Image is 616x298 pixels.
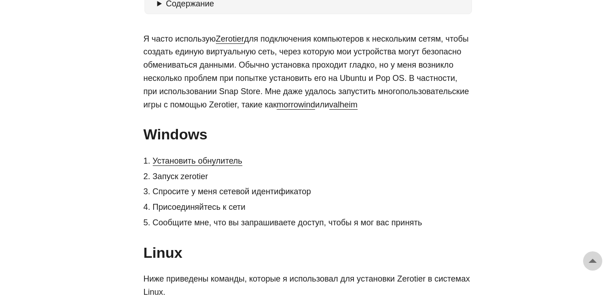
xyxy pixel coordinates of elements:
[277,100,315,109] a: morrowind
[153,201,473,214] li: Присоединяйтесь к сети
[583,251,602,271] a: перейти к началу
[153,170,473,183] li: Запуск zerotier
[216,34,244,43] a: Zerotier
[144,126,473,143] h2: Windows
[329,100,358,109] a: valheim
[144,32,473,112] p: Я часто использую для подключения компьютеров к нескольким сетям, чтобы создать единую виртуальну...
[153,216,473,229] li: Сообщите мне, что вы запрашиваете доступ, чтобы я мог вас принять
[153,185,473,198] li: Спросите у меня сетевой идентификатор
[153,156,242,165] a: Установить обнулитель
[144,244,473,261] h2: Linux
